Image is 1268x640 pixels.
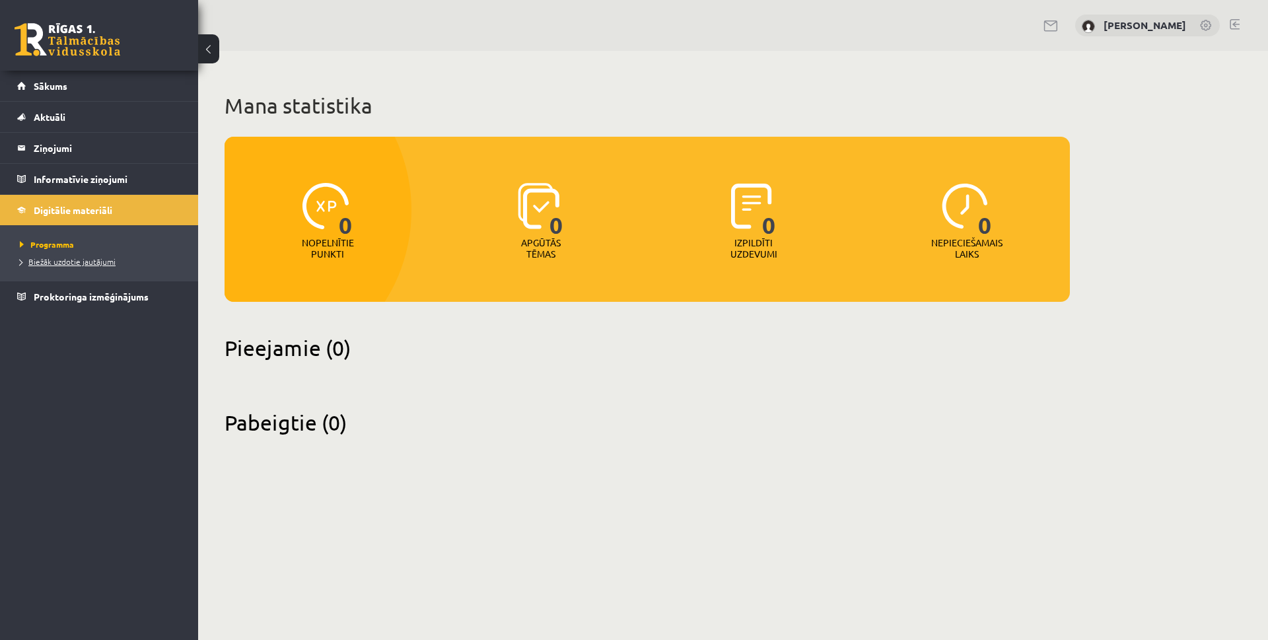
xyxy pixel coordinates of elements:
a: Proktoringa izmēģinājums [17,281,182,312]
a: Aktuāli [17,102,182,132]
span: 0 [549,183,563,237]
legend: Ziņojumi [34,133,182,163]
span: Proktoringa izmēģinājums [34,291,149,302]
a: Programma [20,238,185,250]
a: Rīgas 1. Tālmācības vidusskola [15,23,120,56]
h2: Pabeigtie (0) [225,409,1070,435]
h1: Mana statistika [225,92,1070,119]
img: icon-clock-7be60019b62300814b6bd22b8e044499b485619524d84068768e800edab66f18.svg [942,183,988,229]
img: icon-xp-0682a9bc20223a9ccc6f5883a126b849a74cddfe5390d2b41b4391c66f2066e7.svg [302,183,349,229]
a: [PERSON_NAME] [1104,18,1186,32]
span: Digitālie materiāli [34,204,112,216]
h2: Pieejamie (0) [225,335,1070,361]
span: 0 [978,183,992,237]
legend: Informatīvie ziņojumi [34,164,182,194]
p: Nepieciešamais laiks [931,237,1003,260]
img: Viktors Iļjins [1082,20,1095,33]
span: Programma [20,239,74,250]
a: Digitālie materiāli [17,195,182,225]
a: Informatīvie ziņojumi [17,164,182,194]
img: icon-completed-tasks-ad58ae20a441b2904462921112bc710f1caf180af7a3daa7317a5a94f2d26646.svg [731,183,772,229]
span: Sākums [34,80,67,92]
a: Sākums [17,71,182,101]
p: Apgūtās tēmas [515,237,567,260]
span: 0 [339,183,353,237]
a: Ziņojumi [17,133,182,163]
span: Aktuāli [34,111,65,123]
a: Biežāk uzdotie jautājumi [20,256,185,267]
span: Biežāk uzdotie jautājumi [20,256,116,267]
p: Nopelnītie punkti [302,237,354,260]
p: Izpildīti uzdevumi [728,237,779,260]
span: 0 [762,183,776,237]
img: icon-learned-topics-4a711ccc23c960034f471b6e78daf4a3bad4a20eaf4de84257b87e66633f6470.svg [518,183,559,229]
